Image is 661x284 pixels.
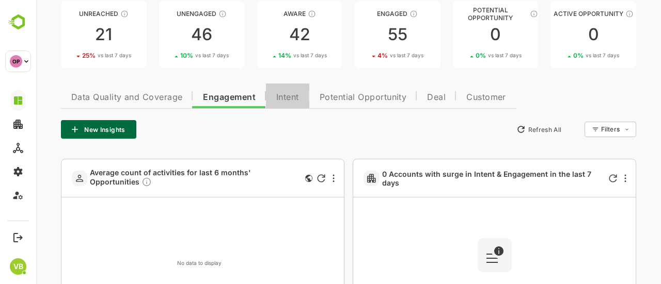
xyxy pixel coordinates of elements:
[167,93,219,102] span: Engagement
[296,174,298,182] div: More
[391,93,410,102] span: Deal
[573,174,581,182] div: Refresh
[269,172,276,185] div: This card does not support filter and segments
[319,1,404,68] a: EngagedThese accounts are warm, further nurturing would qualify them to MQAs554%vs last 7 days
[25,1,111,68] a: UnreachedThese accounts have not been engaged with for a defined time period2125%vs last 7 days
[221,1,306,68] a: AwareThese accounts have just entered the buying cycle and need further nurturing4214%vs last 7 days
[417,10,502,18] div: Potential Opportunity
[25,120,100,139] button: New Insights
[417,1,502,68] a: Potential OpportunityThese accounts are MQAs and can be passed on to Inside Sales00%vs last 7 days
[272,10,280,18] div: These accounts have just entered the buying cycle and need further nurturing
[123,26,209,43] div: 46
[439,52,485,59] div: 0 %
[123,1,209,68] a: UnengagedThese accounts have not shown enough engagement and need nurturing4610%vs last 7 days
[25,10,111,18] div: Unreached
[35,93,146,102] span: Data Quality and Coverage
[84,10,92,18] div: These accounts have not been engaged with for a defined time period
[430,93,470,102] span: Customer
[537,52,583,59] div: 0 %
[221,26,306,43] div: 42
[514,10,600,18] div: Active Opportunity
[10,258,26,275] div: VB
[141,260,185,266] text: No data to display
[476,121,530,138] button: Refresh All
[514,26,600,43] div: 0
[354,52,387,59] span: vs last 7 days
[452,52,485,59] span: vs last 7 days
[46,52,95,59] div: 25 %
[242,52,291,59] div: 14 %
[564,120,600,139] div: Filters
[494,10,502,18] div: These accounts are MQAs and can be passed on to Inside Sales
[589,10,597,18] div: These accounts have open opportunities which might be at any of the Sales Stages
[549,52,583,59] span: vs last 7 days
[319,26,404,43] div: 55
[257,52,291,59] span: vs last 7 days
[346,170,555,187] span: 0 Accounts with surge in Intent & Engagement in the last 7 days
[281,174,289,182] div: Refresh
[123,10,209,18] div: Unengaged
[341,52,387,59] div: 4 %
[346,170,568,187] a: 0 Accounts with surge in Intent & Engagement in the last 7 days
[182,10,191,18] div: These accounts have not shown enough engagement and need nurturing
[159,52,193,59] span: vs last 7 days
[61,52,95,59] span: vs last 7 days
[54,168,265,189] span: Average count of activities for last 6 months' Opportunities
[11,230,25,244] button: Logout
[240,93,263,102] span: Intent
[373,10,382,18] div: These accounts are warm, further nurturing would qualify them to MQAs
[319,10,404,18] div: Engaged
[565,125,584,133] div: Filters
[514,1,600,68] a: Active OpportunityThese accounts have open opportunities which might be at any of the Sales Stage...
[284,93,371,102] span: Potential Opportunity
[105,177,116,189] div: Opportunities from the last 6 months showed the following engagements on an average.
[417,26,502,43] div: 0
[144,52,193,59] div: 10 %
[5,12,32,32] img: BambooboxLogoMark.f1c84d78b4c51b1a7b5f700c9845e183.svg
[10,55,22,68] div: OP
[588,174,590,182] div: More
[221,10,306,18] div: Aware
[25,26,111,43] div: 21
